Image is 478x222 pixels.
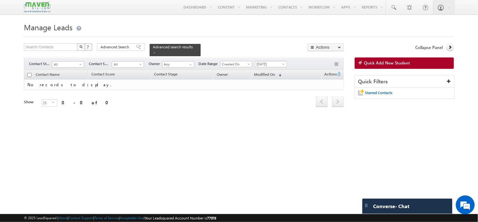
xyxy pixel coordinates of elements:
[112,62,142,67] span: All
[332,96,344,107] span: next
[151,71,181,79] a: Contact Stage
[103,3,118,18] div: Minimize live chat window
[62,99,112,106] div: 0 - 0 of 0
[52,62,82,67] span: All
[33,33,106,41] div: Chat with us now
[58,216,67,220] a: About
[308,43,344,51] button: Actions
[316,96,328,107] span: prev
[24,22,72,32] span: Manage Leads
[24,80,344,90] td: No records to display.
[91,72,115,76] span: Contact Score
[52,101,57,104] span: select
[186,62,194,68] a: Show All Items
[322,71,337,79] span: Actions
[88,71,118,79] a: Contact Score
[199,61,220,67] span: Date Range
[101,44,131,50] span: Advanced Search
[42,99,52,106] span: 25
[8,58,115,169] textarea: Type your message and hit 'Enter'
[89,61,112,67] span: Contact Source
[217,72,228,77] span: Owner
[416,45,443,50] span: Collapse Panel
[153,45,193,49] span: Advanced search results
[154,72,177,76] span: Contact Stage
[332,97,344,107] a: next
[255,61,285,67] span: [DATE]
[29,61,52,67] span: Contact Stage
[32,71,63,79] a: Contact Name
[112,61,144,68] a: All
[276,72,281,77] span: (sorted descending)
[52,61,84,68] a: All
[207,216,216,220] span: 77978
[24,2,50,13] img: Custom Logo
[68,216,93,220] a: Contact Support
[86,174,114,183] em: Start Chat
[79,45,83,48] img: Search
[85,43,92,51] button: ?
[373,203,410,209] span: Converse - Chat
[11,33,26,41] img: d_60004797649_company_0_60004797649
[24,99,37,105] div: Show
[355,75,454,88] div: Quick Filters
[162,61,194,68] input: Type to Search
[365,90,393,95] span: Starred Contacts
[149,61,162,67] span: Owner
[27,73,32,77] input: Check all records
[251,71,285,79] a: Modified On (sorted descending)
[364,203,369,208] img: carter-drag
[145,216,216,220] span: Your Leadsquared Account Number is
[355,57,454,69] a: Quick Add New Student
[94,216,119,220] a: Terms of Service
[221,61,251,67] span: Created On
[87,44,90,50] span: ?
[220,61,252,67] a: Created On
[120,216,144,220] a: Acceptable Use
[254,72,275,77] span: Modified On
[24,215,216,221] span: © 2025 LeadSquared | | | | |
[364,60,410,66] span: Quick Add New Student
[316,97,328,107] a: prev
[255,61,287,67] a: [DATE]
